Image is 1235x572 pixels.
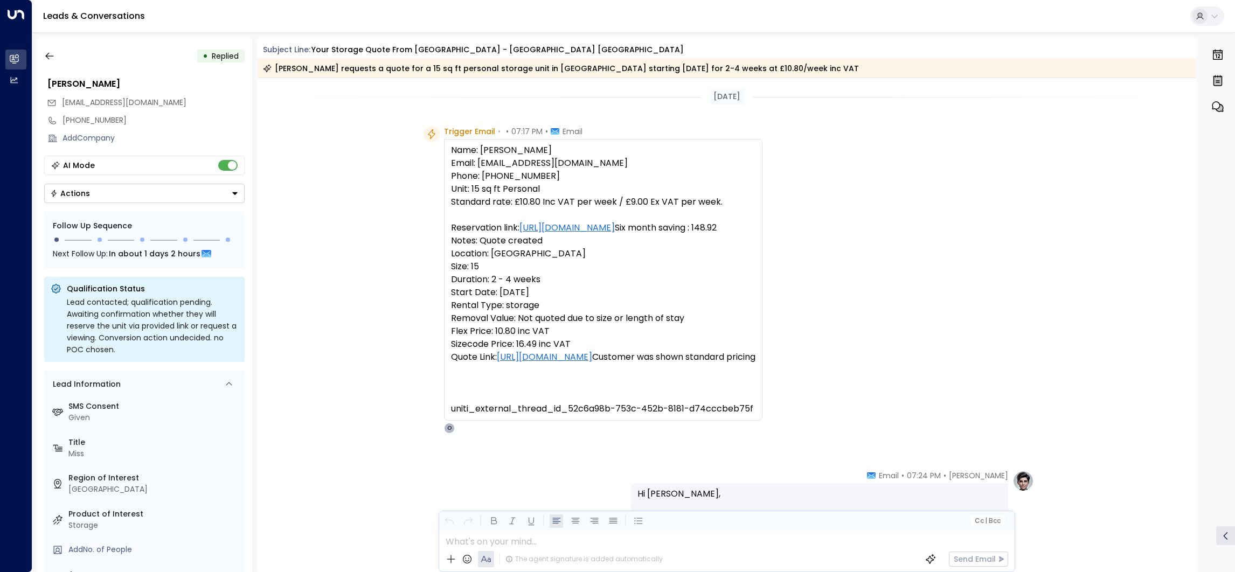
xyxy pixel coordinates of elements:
[63,160,95,171] div: AI Mode
[461,514,475,528] button: Redo
[451,144,755,415] pre: Name: [PERSON_NAME] Email: [EMAIL_ADDRESS][DOMAIN_NAME] Phone: [PHONE_NUMBER] Unit: 15 sq ft Pers...
[311,44,684,55] div: Your storage quote from [GEOGRAPHIC_DATA] - [GEOGRAPHIC_DATA] [GEOGRAPHIC_DATA]
[63,132,245,144] div: AddCompany
[263,63,859,74] div: [PERSON_NAME] requests a quote for a 15 sq ft personal storage unit in [GEOGRAPHIC_DATA] starting...
[68,508,240,520] label: Product of Interest
[263,44,310,55] span: Subject Line:
[53,220,236,232] div: Follow Up Sequence
[68,472,240,484] label: Region of Interest
[1012,470,1034,492] img: profile-logo.png
[63,115,245,126] div: [PHONE_NUMBER]
[68,437,240,448] label: Title
[44,184,245,203] div: Button group with a nested menu
[43,10,145,22] a: Leads & Conversations
[498,126,501,137] span: •
[505,554,663,564] div: The agent signature is added automatically
[511,126,543,137] span: 07:17 PM
[68,412,240,423] div: Given
[68,484,240,495] div: [GEOGRAPHIC_DATA]
[62,97,186,108] span: [EMAIL_ADDRESS][DOMAIN_NAME]
[44,184,245,203] button: Actions
[444,423,455,434] div: O
[563,126,582,137] span: Email
[901,470,904,481] span: •
[49,379,121,390] div: Lead Information
[985,517,987,525] span: |
[212,51,239,61] span: Replied
[907,470,941,481] span: 07:24 PM
[109,248,200,260] span: In about 1 days 2 hours
[68,401,240,412] label: SMS Consent
[974,517,1000,525] span: Cc Bcc
[709,89,745,104] div: [DATE]
[203,46,208,66] div: •
[67,296,238,355] div: Lead contacted; qualification pending. Awaiting confirmation whether they will reserve the unit v...
[50,189,90,198] div: Actions
[62,97,186,108] span: ayesha.akram99@gmail.com
[444,126,495,137] span: Trigger Email
[67,283,238,294] p: Qualification Status
[943,470,946,481] span: •
[68,448,240,459] div: Miss
[47,78,245,90] div: [PERSON_NAME]
[442,514,456,528] button: Undo
[519,221,615,234] a: [URL][DOMAIN_NAME]
[545,126,548,137] span: •
[53,248,236,260] div: Next Follow Up:
[68,544,240,555] div: AddNo. of People
[970,516,1004,526] button: Cc|Bcc
[506,126,509,137] span: •
[879,470,899,481] span: Email
[497,351,592,364] a: [URL][DOMAIN_NAME]
[68,520,240,531] div: Storage
[949,470,1008,481] span: [PERSON_NAME]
